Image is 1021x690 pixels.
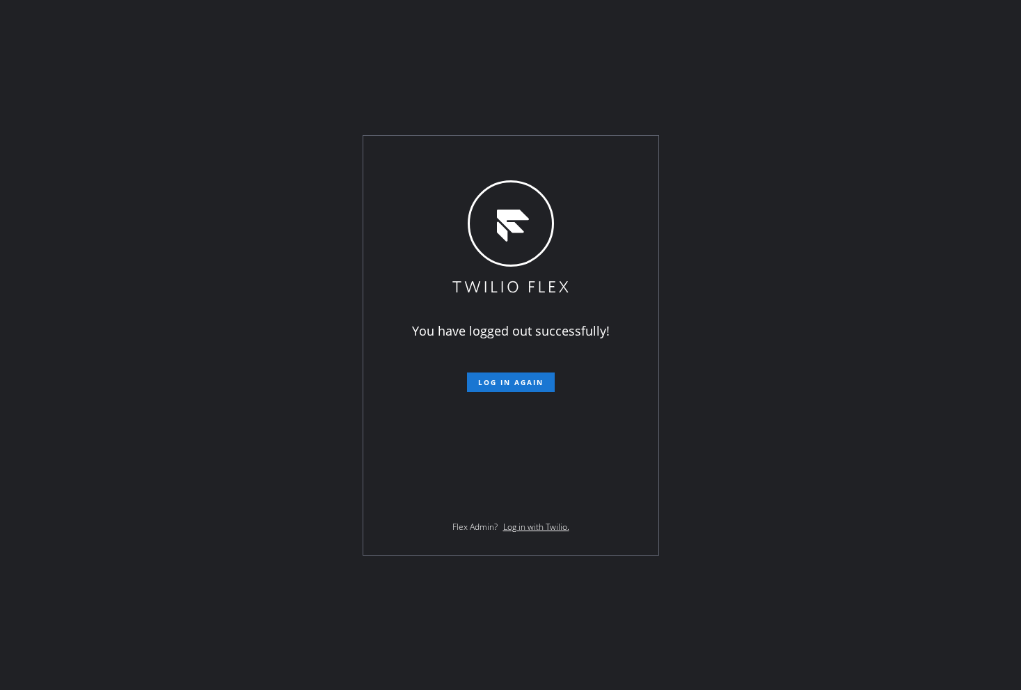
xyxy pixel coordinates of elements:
span: Log in again [478,377,544,387]
button: Log in again [467,373,555,392]
span: Flex Admin? [452,521,498,533]
span: You have logged out successfully! [412,322,610,339]
a: Log in with Twilio. [503,521,569,533]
